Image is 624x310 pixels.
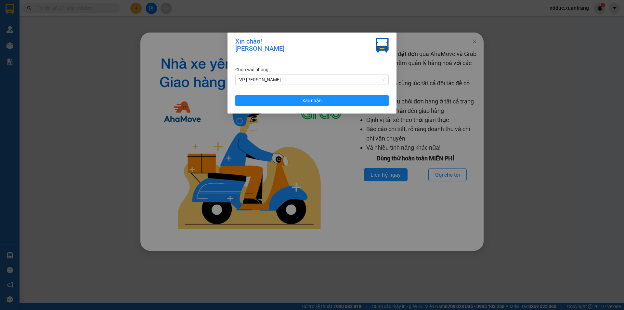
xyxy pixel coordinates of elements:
button: Xác nhận [235,95,389,106]
div: Xin chào! [PERSON_NAME] [235,38,284,53]
div: Chọn văn phòng [235,66,389,73]
span: VP MỘC CHÂU [239,75,385,85]
span: Xác nhận [302,97,322,104]
img: vxr-icon [376,38,389,53]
